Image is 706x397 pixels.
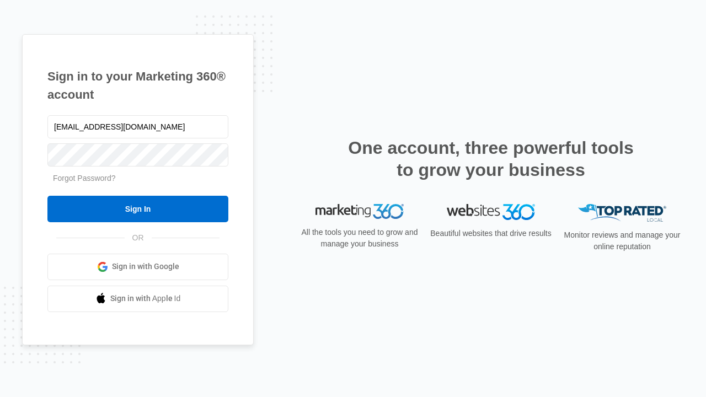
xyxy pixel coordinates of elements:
[560,229,684,253] p: Monitor reviews and manage your online reputation
[47,196,228,222] input: Sign In
[315,204,404,219] img: Marketing 360
[47,67,228,104] h1: Sign in to your Marketing 360® account
[47,254,228,280] a: Sign in with Google
[47,286,228,312] a: Sign in with Apple Id
[429,228,553,239] p: Beautiful websites that drive results
[447,204,535,220] img: Websites 360
[112,261,179,272] span: Sign in with Google
[47,115,228,138] input: Email
[53,174,116,183] a: Forgot Password?
[125,232,152,244] span: OR
[298,227,421,250] p: All the tools you need to grow and manage your business
[110,293,181,304] span: Sign in with Apple Id
[345,137,637,181] h2: One account, three powerful tools to grow your business
[578,204,666,222] img: Top Rated Local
